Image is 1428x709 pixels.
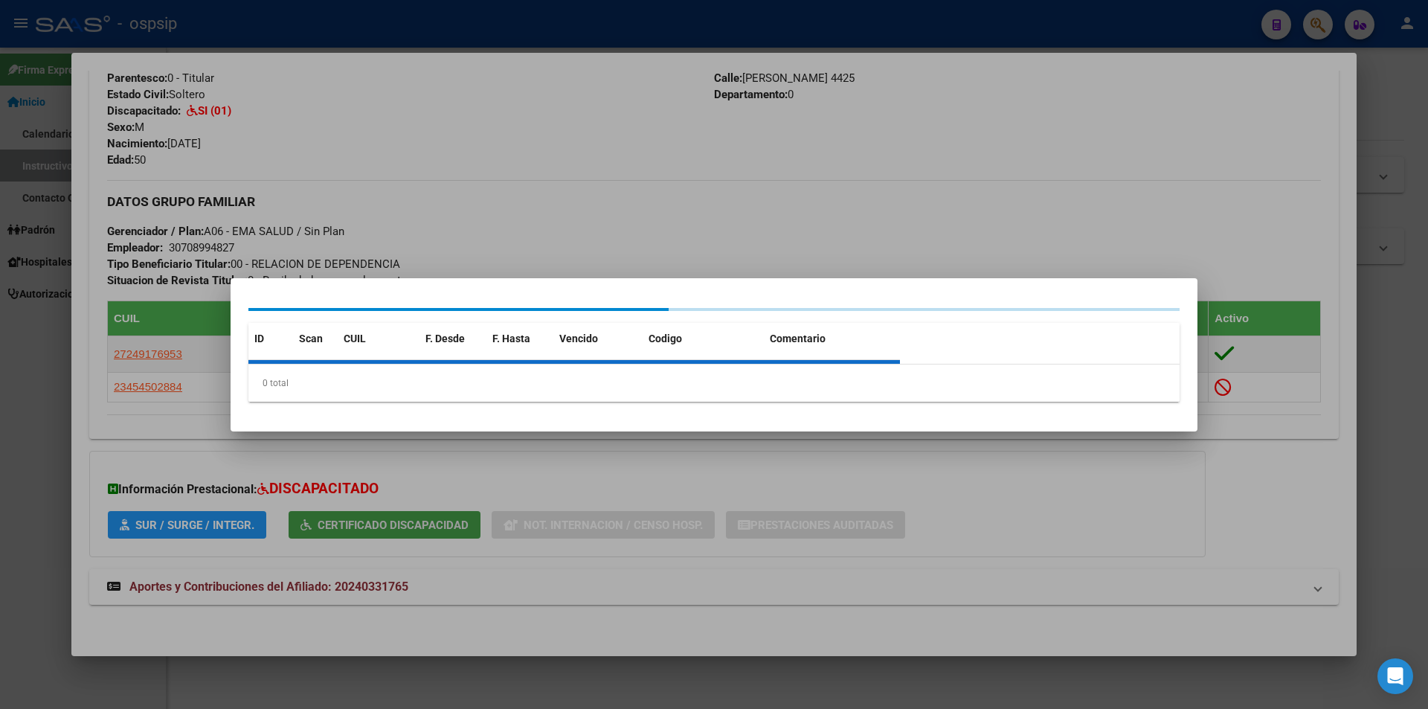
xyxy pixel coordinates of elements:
[344,333,366,344] span: CUIL
[248,323,293,355] datatable-header-cell: ID
[248,365,1180,402] div: 0 total
[1377,658,1413,694] div: Open Intercom Messenger
[764,323,900,355] datatable-header-cell: Comentario
[299,333,323,344] span: Scan
[293,323,338,355] datatable-header-cell: Scan
[486,323,553,355] datatable-header-cell: F. Hasta
[559,333,598,344] span: Vencido
[553,323,643,355] datatable-header-cell: Vencido
[419,323,486,355] datatable-header-cell: F. Desde
[492,333,530,344] span: F. Hasta
[338,323,419,355] datatable-header-cell: CUIL
[643,323,764,355] datatable-header-cell: Codigo
[425,333,465,344] span: F. Desde
[770,333,826,344] span: Comentario
[254,333,264,344] span: ID
[649,333,682,344] span: Codigo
